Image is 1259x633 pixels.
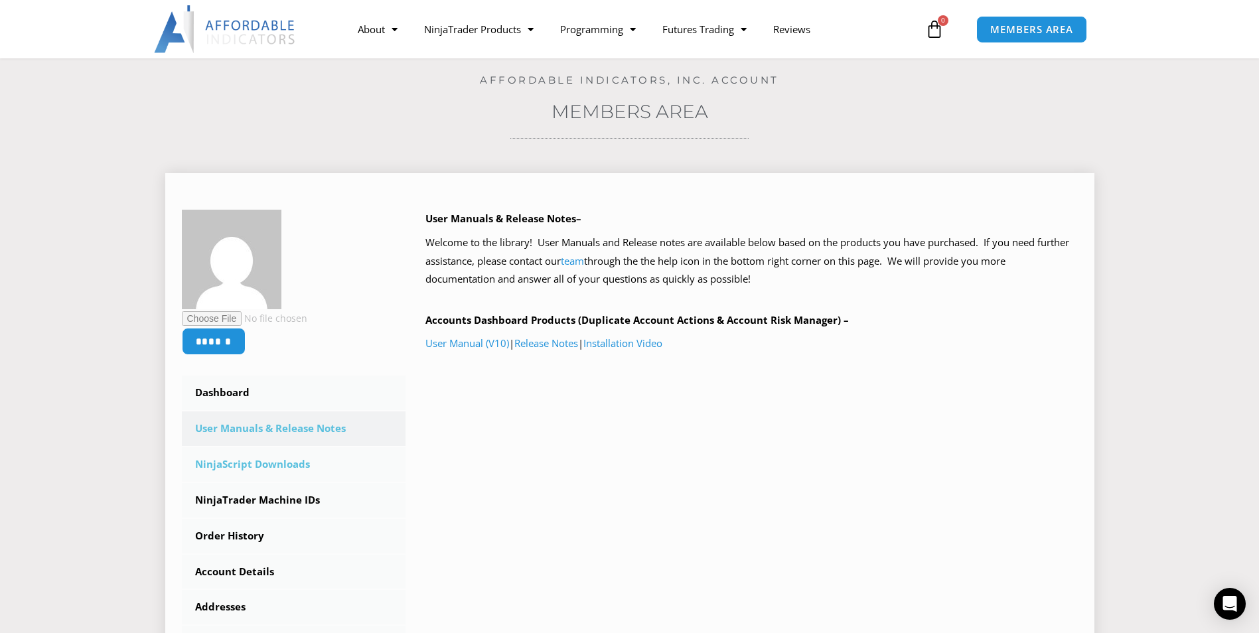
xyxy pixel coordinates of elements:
[938,15,948,26] span: 0
[182,590,406,624] a: Addresses
[182,411,406,446] a: User Manuals & Release Notes
[552,100,708,123] a: Members Area
[425,234,1078,289] p: Welcome to the library! User Manuals and Release notes are available below based on the products ...
[411,14,547,44] a: NinjaTrader Products
[344,14,922,44] nav: Menu
[561,254,584,267] a: team
[182,555,406,589] a: Account Details
[583,336,662,350] a: Installation Video
[649,14,760,44] a: Futures Trading
[514,336,578,350] a: Release Notes
[760,14,824,44] a: Reviews
[182,483,406,518] a: NinjaTrader Machine IDs
[976,16,1087,43] a: MEMBERS AREA
[547,14,649,44] a: Programming
[425,336,509,350] a: User Manual (V10)
[990,25,1073,35] span: MEMBERS AREA
[154,5,297,53] img: LogoAI | Affordable Indicators – NinjaTrader
[344,14,411,44] a: About
[182,447,406,482] a: NinjaScript Downloads
[480,74,779,86] a: Affordable Indicators, Inc. Account
[182,210,281,309] img: 0938b4965ba848b64f11b401cfb2b57331421aa38f95ff92d17c03ae5047fd2b
[1214,588,1246,620] div: Open Intercom Messenger
[182,519,406,553] a: Order History
[425,334,1078,353] p: | |
[425,313,849,326] b: Accounts Dashboard Products (Duplicate Account Actions & Account Risk Manager) –
[905,10,964,48] a: 0
[425,212,581,225] b: User Manuals & Release Notes–
[182,376,406,410] a: Dashboard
